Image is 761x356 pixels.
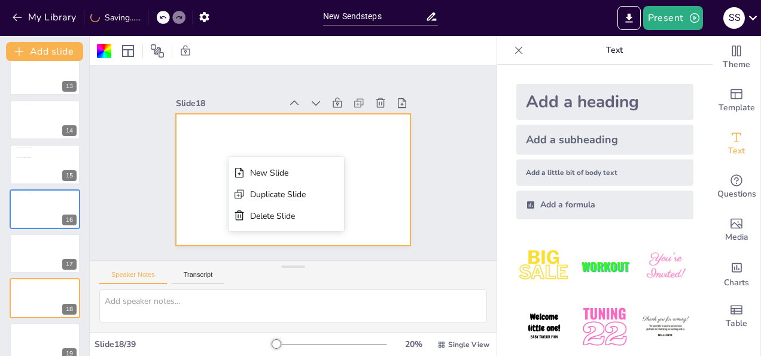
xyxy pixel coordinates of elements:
[643,6,703,30] button: Present
[516,239,572,294] img: 1.jpeg
[10,56,80,95] div: 13
[95,339,272,350] div: Slide 18 / 39
[516,125,693,155] div: Add a subheading
[713,165,760,209] div: Get real-time input from your audience
[340,233,395,245] div: New Slide
[713,36,760,79] div: Change the overall theme
[62,125,77,136] div: 14
[176,98,281,109] div: Slide 18
[118,41,138,61] div: Layout
[399,339,428,350] div: 20 %
[10,278,80,318] div: 18
[713,209,760,252] div: Add images, graphics, shapes or video
[62,170,77,181] div: 15
[713,79,760,122] div: Add ready made slides
[516,84,693,120] div: Add a heading
[6,42,83,61] button: Add slide
[90,12,141,23] div: Saving......
[528,36,701,65] p: Text
[516,159,693,186] div: Add a little bit of body text
[10,144,80,184] div: 15
[577,299,632,355] img: 5.jpeg
[717,188,756,201] span: Questions
[713,295,760,338] div: Add a table
[10,189,80,229] div: 16
[448,340,489,349] span: Single View
[725,231,748,244] span: Media
[516,299,572,355] img: 4.jpeg
[62,215,77,225] div: 16
[99,271,167,284] button: Speaker Notes
[728,144,745,158] span: Text
[62,81,77,92] div: 13
[617,6,641,30] button: Export to PowerPoint
[340,255,395,266] div: Duplicate Slide
[723,7,745,29] div: S S
[719,101,755,114] span: Template
[9,8,81,27] button: My Library
[638,299,693,355] img: 6.jpeg
[638,239,693,294] img: 3.jpeg
[150,44,165,58] span: Position
[62,304,77,315] div: 18
[724,276,749,289] span: Charts
[713,252,760,295] div: Add charts and graphs
[10,234,80,273] div: 17
[723,6,745,30] button: S S
[726,317,747,330] span: Table
[323,8,425,25] input: Insert title
[713,122,760,165] div: Add text boxes
[10,100,80,140] div: 14
[516,191,693,219] div: Add a formula
[723,58,750,71] span: Theme
[62,259,77,270] div: 17
[577,239,632,294] img: 2.jpeg
[172,271,225,284] button: Transcript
